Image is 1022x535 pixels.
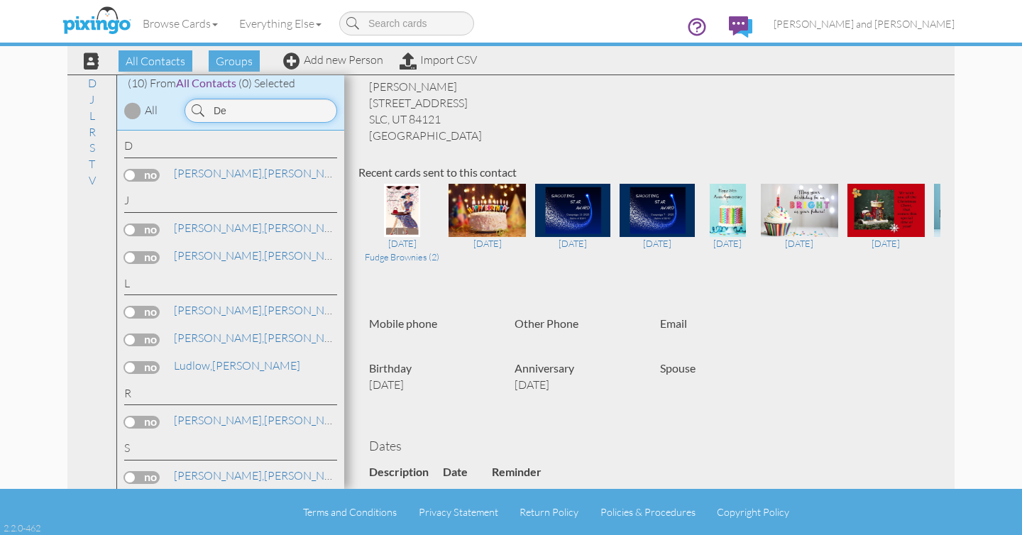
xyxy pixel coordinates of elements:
a: L [82,107,102,124]
strong: Birthday [369,361,412,375]
div: (10) From [117,75,344,92]
a: [DATE] [761,202,838,250]
h4: Dates [369,439,930,453]
div: [DATE] [535,237,610,250]
div: [DATE] [704,237,752,250]
a: [DATE] [449,202,526,250]
a: Import CSV [400,53,477,67]
div: J [124,192,337,213]
div: [DATE] [449,237,526,250]
div: D [124,138,337,158]
img: comments.svg [729,16,752,38]
th: Reminder [492,460,556,484]
span: [PERSON_NAME], [174,248,264,263]
span: Ludlow, [174,358,212,373]
div: [DATE] [934,237,1011,250]
a: [PERSON_NAME] [172,467,353,484]
strong: Recent cards sent to this contact [358,165,517,179]
div: Fudge Brownies (2) [365,250,439,263]
a: Browse Cards [132,6,229,41]
td: birthday [369,483,443,507]
a: Privacy Statement [419,506,498,518]
span: All Contacts [119,50,192,72]
div: All [145,102,158,118]
strong: Anniversary [515,361,574,375]
span: [PERSON_NAME] and [PERSON_NAME] [774,18,955,30]
div: [DATE] [847,237,925,250]
a: [PERSON_NAME] [172,219,353,236]
img: 130381-1-1744399517417-01301952d4d43cc6-qa.jpg [620,184,695,237]
div: L [124,275,337,296]
a: Add new Person [283,53,383,67]
div: 2.2.0-462 [4,522,40,534]
a: [PERSON_NAME] [172,165,353,182]
a: [DATE] Fudge Brownies (2) [365,202,439,263]
span: [PERSON_NAME], [174,331,264,345]
a: Terms and Conditions [303,506,397,518]
span: [PERSON_NAME], [174,413,264,427]
div: R [124,385,337,406]
span: [PERSON_NAME], [174,468,264,482]
a: T [82,155,102,172]
div: [DATE] [620,237,695,250]
img: 132809-1-1750282490374-04a35887812137a6-qa.jpg [384,184,421,237]
th: Description [369,460,443,484]
img: 132534-1-1749582602845-241a1963a8a6a256-qa.jpg [535,184,610,237]
span: Groups [209,50,260,72]
a: [PERSON_NAME] [172,329,353,346]
th: Date [443,460,492,484]
span: [PERSON_NAME], [174,303,264,317]
span: (0) Selected [238,76,295,90]
a: V [82,172,103,189]
a: [DATE] [535,202,610,250]
strong: Other Phone [515,316,578,330]
p: [DATE] [515,377,639,393]
td: [DATE] [443,483,492,507]
img: 118288-1-1721074127648-9657356bc1326f3c-qa.jpg [761,184,838,237]
a: [PERSON_NAME] [172,357,302,374]
a: [DATE] [620,202,695,250]
a: Everything Else [229,6,332,41]
a: R [82,123,103,140]
a: Copyright Policy [717,506,789,518]
a: J [82,91,101,108]
span: [PERSON_NAME], [174,221,264,235]
a: [PERSON_NAME] [172,302,353,319]
a: [DATE] [704,202,752,250]
div: [PERSON_NAME] [STREET_ADDRESS] SLC, UT 84121 [GEOGRAPHIC_DATA] [358,79,940,143]
td: yes [492,483,556,507]
a: Return Policy [520,506,578,518]
img: 134247-1-1753910789000-9ea9a28986168c8c-qa.jpg [449,184,526,237]
a: S [82,139,102,156]
a: [DATE] [934,202,1011,250]
img: 104743-1-1696698945695-90e7e871a8efb3e4-qa.jpg [934,184,1011,237]
img: pixingo logo [59,4,134,39]
div: [DATE] [365,237,439,250]
img: 108476-1-1702415189289-e8436e921ae86600-qa.jpg [847,184,925,237]
a: [PERSON_NAME] and [PERSON_NAME] [763,6,965,42]
img: 118302-1-1721075092067-6fc3d7a699503803-qa.jpg [710,184,747,237]
strong: Email [660,316,687,330]
strong: Mobile phone [369,316,437,330]
a: [DATE] [847,202,925,250]
a: D [81,75,104,92]
a: Policies & Procedures [600,506,696,518]
strong: Spouse [660,361,696,375]
span: All Contacts [176,76,236,89]
div: [DATE] [761,237,838,250]
input: Search cards [339,11,474,35]
p: [DATE] [369,377,493,393]
div: S [124,440,337,460]
a: [PERSON_NAME] [172,247,353,264]
span: [PERSON_NAME], [174,166,264,180]
a: [PERSON_NAME] [172,412,353,429]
